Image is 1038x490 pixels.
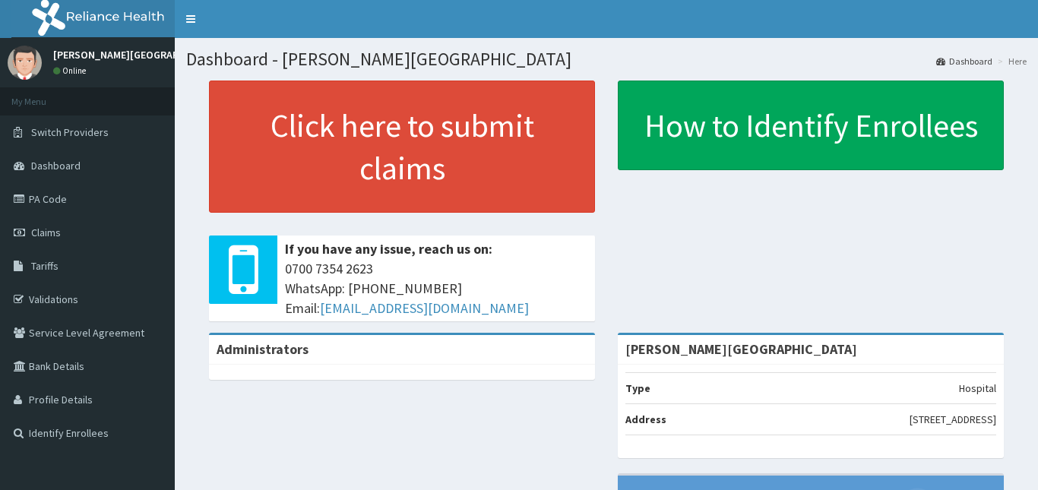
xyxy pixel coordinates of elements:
span: 0700 7354 2623 WhatsApp: [PHONE_NUMBER] Email: [285,259,587,318]
a: How to Identify Enrollees [618,81,1004,170]
a: Click here to submit claims [209,81,595,213]
span: Dashboard [31,159,81,172]
p: Hospital [959,381,996,396]
h1: Dashboard - [PERSON_NAME][GEOGRAPHIC_DATA] [186,49,1027,69]
p: [PERSON_NAME][GEOGRAPHIC_DATA] [53,49,228,60]
b: Type [625,381,650,395]
strong: [PERSON_NAME][GEOGRAPHIC_DATA] [625,340,857,358]
b: Administrators [217,340,309,358]
img: User Image [8,46,42,80]
a: Dashboard [936,55,992,68]
a: [EMAIL_ADDRESS][DOMAIN_NAME] [320,299,529,317]
a: Online [53,65,90,76]
b: Address [625,413,666,426]
b: If you have any issue, reach us on: [285,240,492,258]
span: Claims [31,226,61,239]
p: [STREET_ADDRESS] [910,412,996,427]
li: Here [994,55,1027,68]
span: Switch Providers [31,125,109,139]
span: Tariffs [31,259,59,273]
